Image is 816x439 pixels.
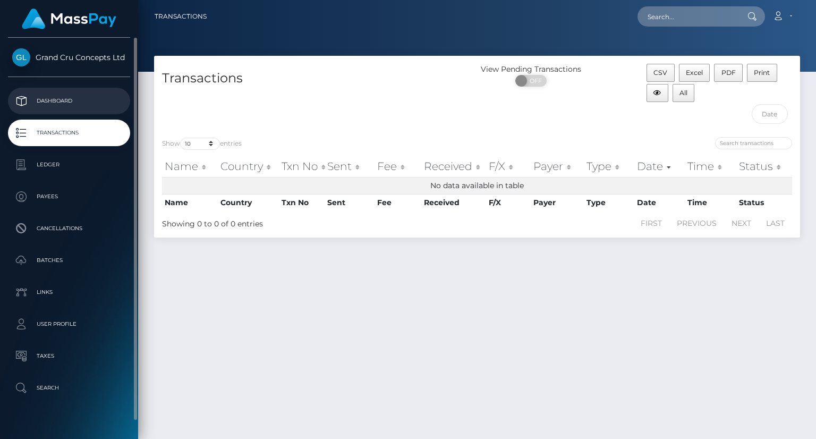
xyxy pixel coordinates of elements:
[686,69,703,77] span: Excel
[486,156,531,177] th: F/X: activate to sort column ascending
[279,194,325,211] th: Txn No
[162,138,242,150] label: Show entries
[12,348,126,364] p: Taxes
[325,194,375,211] th: Sent
[12,189,126,205] p: Payees
[8,151,130,178] a: Ledger
[421,156,486,177] th: Received: activate to sort column ascending
[647,64,675,82] button: CSV
[486,194,531,211] th: F/X
[8,375,130,401] a: Search
[531,156,584,177] th: Payer: activate to sort column ascending
[421,194,486,211] th: Received
[584,194,634,211] th: Type
[12,125,126,141] p: Transactions
[8,247,130,274] a: Batches
[714,64,743,82] button: PDF
[162,214,415,230] div: Showing 0 to 0 of 0 entries
[634,194,685,211] th: Date
[218,194,279,211] th: Country
[12,252,126,268] p: Batches
[22,9,116,29] img: MassPay Logo
[12,48,30,66] img: Grand Cru Concepts Ltd
[8,53,130,62] span: Grand Cru Concepts Ltd
[685,156,736,177] th: Time: activate to sort column ascending
[162,156,218,177] th: Name: activate to sort column ascending
[218,156,279,177] th: Country: activate to sort column ascending
[375,194,421,211] th: Fee
[12,221,126,237] p: Cancellations
[736,156,792,177] th: Status: activate to sort column ascending
[12,93,126,109] p: Dashboard
[477,64,585,75] div: View Pending Transactions
[279,156,325,177] th: Txn No: activate to sort column ascending
[8,311,130,337] a: User Profile
[584,156,634,177] th: Type: activate to sort column ascending
[531,194,584,211] th: Payer
[715,137,792,149] input: Search transactions
[685,194,736,211] th: Time
[162,69,469,88] h4: Transactions
[12,380,126,396] p: Search
[12,157,126,173] p: Ledger
[12,316,126,332] p: User Profile
[8,120,130,146] a: Transactions
[673,84,695,102] button: All
[180,138,220,150] select: Showentries
[754,69,770,77] span: Print
[721,69,736,77] span: PDF
[375,156,421,177] th: Fee: activate to sort column ascending
[8,343,130,369] a: Taxes
[162,177,792,194] td: No data available in table
[155,5,207,28] a: Transactions
[325,156,375,177] th: Sent: activate to sort column ascending
[647,84,668,102] button: Column visibility
[736,194,792,211] th: Status
[162,194,218,211] th: Name
[521,75,548,87] span: OFF
[12,284,126,300] p: Links
[653,69,667,77] span: CSV
[752,104,788,124] input: Date filter
[8,215,130,242] a: Cancellations
[679,89,687,97] span: All
[8,183,130,210] a: Payees
[8,279,130,306] a: Links
[747,64,777,82] button: Print
[8,88,130,114] a: Dashboard
[634,156,685,177] th: Date: activate to sort column ascending
[637,6,737,27] input: Search...
[679,64,710,82] button: Excel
